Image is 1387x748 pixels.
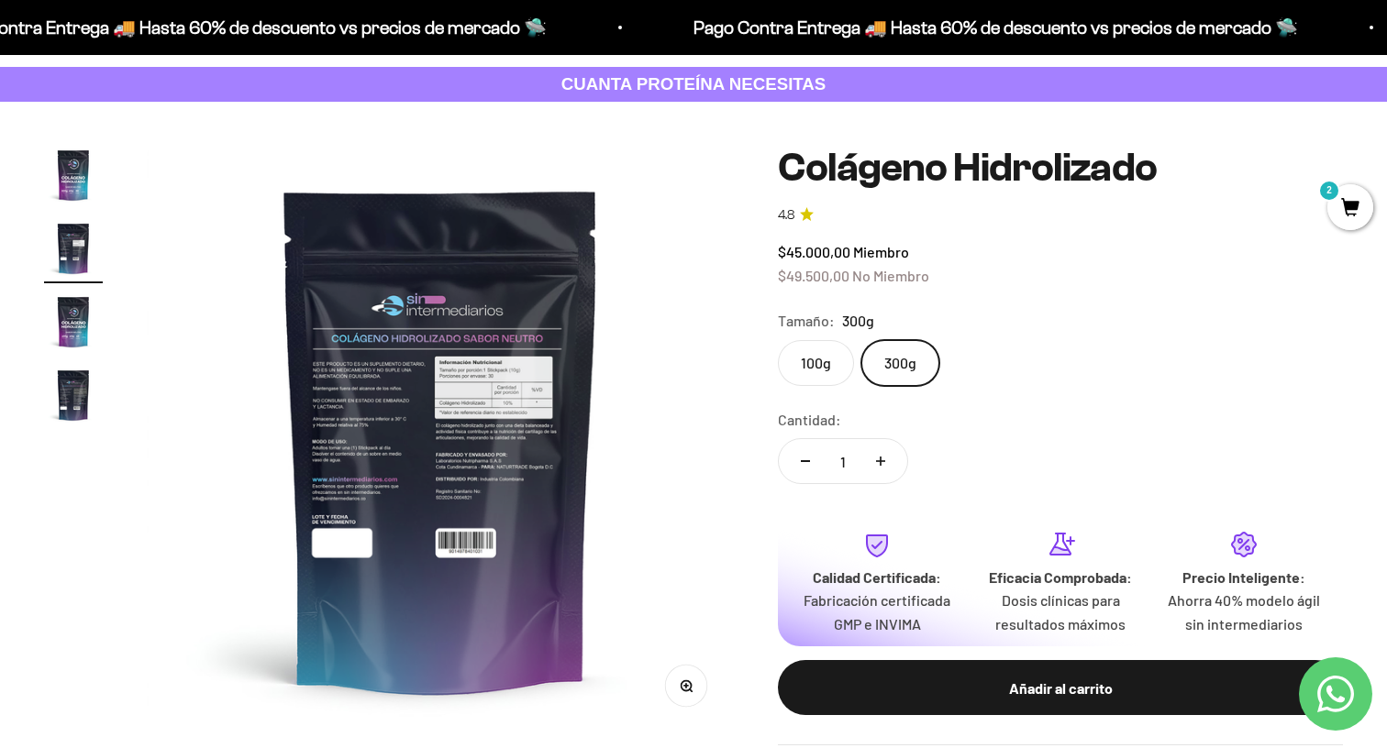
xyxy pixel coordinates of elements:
p: Pago Contra Entrega 🚚 Hasta 60% de descuento vs precios de mercado 🛸 [693,13,1297,42]
h1: Colágeno Hidrolizado [778,146,1343,190]
img: Colágeno Hidrolizado [44,219,103,278]
img: Colágeno Hidrolizado [44,146,103,204]
strong: CUANTA PROTEÍNA NECESITAS [561,74,827,93]
legend: Tamaño: [778,309,835,333]
span: 4.8 [778,205,794,225]
span: $49.500,00 [778,267,849,284]
p: Fabricación certificada GMP e INVIMA [800,588,954,635]
button: Ir al artículo 3 [44,292,103,357]
span: No Miembro [852,267,929,284]
a: 4.84.8 de 5.0 estrellas [778,205,1343,225]
img: Colágeno Hidrolizado [147,146,734,732]
strong: Eficacia Comprobada: [989,568,1132,586]
img: Colágeno Hidrolizado [44,292,103,351]
p: Ahorra 40% modelo ágil sin intermediarios [1167,588,1321,635]
strong: Calidad Certificada: [813,568,941,586]
button: Ir al artículo 2 [44,219,103,283]
span: 300g [842,309,874,333]
span: Miembro [853,243,909,260]
button: Reducir cantidad [779,439,832,483]
span: $45.000,00 [778,243,850,260]
img: Colágeno Hidrolizado [44,366,103,424]
label: Cantidad: [778,408,841,432]
p: Dosis clínicas para resultados máximos [983,588,1137,635]
a: 2 [1327,199,1373,219]
strong: Precio Inteligente: [1182,568,1305,586]
button: Ir al artículo 1 [44,146,103,210]
button: Añadir al carrito [778,660,1343,715]
div: Añadir al carrito [815,676,1306,700]
mark: 2 [1318,180,1340,202]
button: Ir al artículo 4 [44,366,103,430]
button: Aumentar cantidad [854,439,907,483]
